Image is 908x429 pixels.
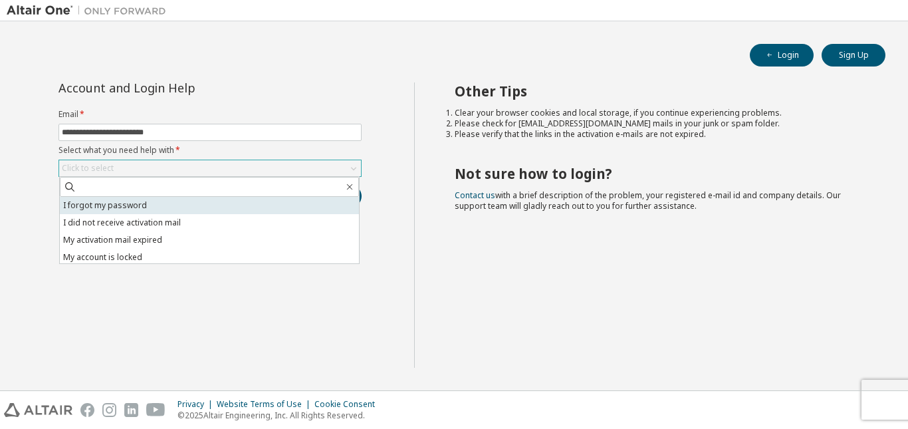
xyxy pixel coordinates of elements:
[455,190,495,201] a: Contact us
[146,403,166,417] img: youtube.svg
[60,197,359,214] li: I forgot my password
[455,82,862,100] h2: Other Tips
[4,403,72,417] img: altair_logo.svg
[750,44,814,67] button: Login
[80,403,94,417] img: facebook.svg
[7,4,173,17] img: Altair One
[58,82,301,93] div: Account and Login Help
[124,403,138,417] img: linkedin.svg
[455,108,862,118] li: Clear your browser cookies and local storage, if you continue experiencing problems.
[177,410,383,421] p: © 2025 Altair Engineering, Inc. All Rights Reserved.
[62,163,114,174] div: Click to select
[102,403,116,417] img: instagram.svg
[58,145,362,156] label: Select what you need help with
[59,160,361,176] div: Click to select
[822,44,885,67] button: Sign Up
[314,399,383,410] div: Cookie Consent
[217,399,314,410] div: Website Terms of Use
[177,399,217,410] div: Privacy
[455,165,862,182] h2: Not sure how to login?
[58,109,362,120] label: Email
[455,118,862,129] li: Please check for [EMAIL_ADDRESS][DOMAIN_NAME] mails in your junk or spam folder.
[455,129,862,140] li: Please verify that the links in the activation e-mails are not expired.
[455,190,841,212] span: with a brief description of the problem, your registered e-mail id and company details. Our suppo...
